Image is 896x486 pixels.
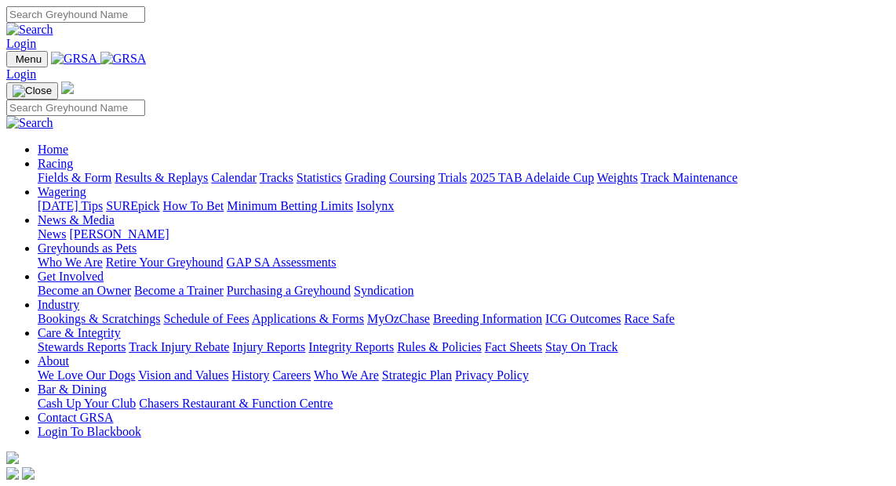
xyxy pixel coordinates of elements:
[38,383,107,396] a: Bar & Dining
[69,227,169,241] a: [PERSON_NAME]
[38,397,136,410] a: Cash Up Your Club
[38,312,890,326] div: Industry
[6,100,145,116] input: Search
[134,284,224,297] a: Become a Trainer
[227,199,353,212] a: Minimum Betting Limits
[641,171,738,184] a: Track Maintenance
[6,67,36,81] a: Login
[227,284,351,297] a: Purchasing a Greyhound
[308,340,394,354] a: Integrity Reports
[6,467,19,480] img: facebook.svg
[354,284,413,297] a: Syndication
[38,411,113,424] a: Contact GRSA
[38,213,115,227] a: News & Media
[38,171,890,185] div: Racing
[38,340,126,354] a: Stewards Reports
[38,256,890,270] div: Greyhounds as Pets
[6,6,145,23] input: Search
[38,340,890,354] div: Care & Integrity
[597,171,638,184] a: Weights
[6,116,53,130] img: Search
[38,227,890,241] div: News & Media
[115,171,208,184] a: Results & Replays
[455,368,529,382] a: Privacy Policy
[38,368,135,382] a: We Love Our Dogs
[389,171,435,184] a: Coursing
[100,52,147,66] img: GRSA
[139,397,333,410] a: Chasers Restaurant & Function Centre
[6,51,48,67] button: Toggle navigation
[438,171,467,184] a: Trials
[6,452,19,464] img: logo-grsa-white.png
[38,284,890,298] div: Get Involved
[485,340,542,354] a: Fact Sheets
[38,397,890,411] div: Bar & Dining
[38,199,103,212] a: [DATE] Tips
[356,199,394,212] a: Isolynx
[38,298,79,311] a: Industry
[345,171,386,184] a: Grading
[138,368,228,382] a: Vision and Values
[272,368,311,382] a: Careers
[22,467,35,480] img: twitter.svg
[38,241,137,255] a: Greyhounds as Pets
[38,312,160,325] a: Bookings & Scratchings
[106,256,224,269] a: Retire Your Greyhound
[163,312,249,325] a: Schedule of Fees
[545,312,621,325] a: ICG Outcomes
[38,171,111,184] a: Fields & Form
[6,82,58,100] button: Toggle navigation
[38,143,68,156] a: Home
[211,171,257,184] a: Calendar
[382,368,452,382] a: Strategic Plan
[13,85,52,97] img: Close
[232,340,305,354] a: Injury Reports
[38,227,66,241] a: News
[129,340,229,354] a: Track Injury Rebate
[106,199,159,212] a: SUREpick
[624,312,674,325] a: Race Safe
[38,284,131,297] a: Become an Owner
[297,171,342,184] a: Statistics
[38,270,104,283] a: Get Involved
[6,37,36,50] a: Login
[16,53,42,65] span: Menu
[6,23,53,37] img: Search
[38,368,890,383] div: About
[38,157,73,170] a: Racing
[38,354,69,368] a: About
[38,256,103,269] a: Who We Are
[227,256,337,269] a: GAP SA Assessments
[38,185,86,198] a: Wagering
[38,425,141,438] a: Login To Blackbook
[367,312,430,325] a: MyOzChase
[433,312,542,325] a: Breeding Information
[314,368,379,382] a: Who We Are
[260,171,293,184] a: Tracks
[61,82,74,94] img: logo-grsa-white.png
[163,199,224,212] a: How To Bet
[545,340,617,354] a: Stay On Track
[38,326,121,339] a: Care & Integrity
[470,171,594,184] a: 2025 TAB Adelaide Cup
[38,199,890,213] div: Wagering
[397,340,482,354] a: Rules & Policies
[252,312,364,325] a: Applications & Forms
[51,52,97,66] img: GRSA
[231,368,269,382] a: History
